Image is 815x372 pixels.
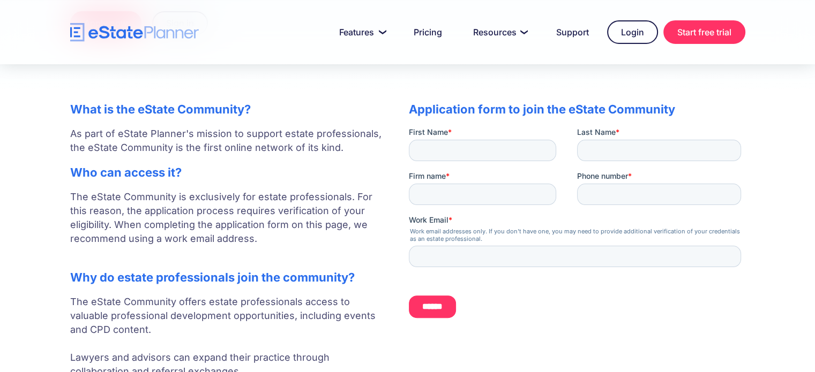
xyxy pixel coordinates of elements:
h2: Why do estate professionals join the community? [70,270,387,284]
a: home [70,23,199,42]
p: The eState Community is exclusively for estate professionals. For this reason, the application pr... [70,190,387,260]
a: Features [326,21,395,43]
a: Resources [460,21,538,43]
a: Start free trial [663,20,745,44]
iframe: Form 0 [409,127,745,325]
p: As part of eState Planner's mission to support estate professionals, the eState Community is the ... [70,127,387,155]
h2: What is the eState Community? [70,102,387,116]
h2: Who can access it? [70,165,387,179]
a: Pricing [401,21,455,43]
a: Login [607,20,658,44]
a: Support [543,21,602,43]
h2: Application form to join the eState Community [409,102,745,116]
